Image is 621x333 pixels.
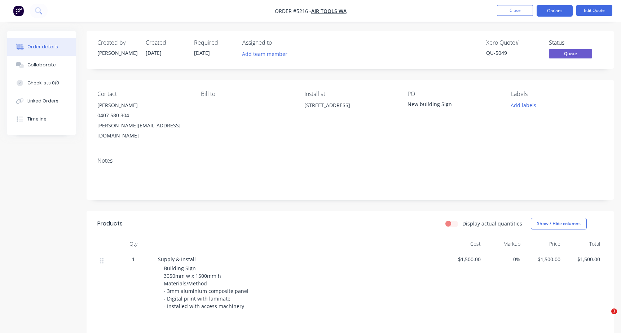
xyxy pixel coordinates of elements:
[576,5,612,16] button: Edit Quote
[484,237,524,251] div: Markup
[7,74,76,92] button: Checklists 0/0
[27,62,56,68] div: Collaborate
[566,255,600,263] span: $1,500.00
[486,39,540,46] div: Xero Quote #
[596,308,614,326] iframe: Intercom live chat
[97,219,123,228] div: Products
[242,39,314,46] div: Assigned to
[132,255,135,263] span: 1
[112,237,155,251] div: Qty
[194,39,234,46] div: Required
[238,49,291,59] button: Add team member
[507,100,540,110] button: Add labels
[201,91,293,97] div: Bill to
[526,255,560,263] span: $1,500.00
[563,237,603,251] div: Total
[511,91,603,97] div: Labels
[97,39,137,46] div: Created by
[97,121,189,141] div: [PERSON_NAME][EMAIL_ADDRESS][DOMAIN_NAME]
[146,39,185,46] div: Created
[13,5,24,16] img: Factory
[97,100,189,141] div: [PERSON_NAME]0407 580 304[PERSON_NAME][EMAIL_ADDRESS][DOMAIN_NAME]
[7,38,76,56] button: Order details
[408,100,498,110] div: New building Sign
[97,157,603,164] div: Notes
[7,92,76,110] button: Linked Orders
[486,49,540,57] div: QU-5049
[164,265,250,310] span: Building Sign 3050mm w x 1500mm h Materials/Method - 3mm aluminium composite panel - Digital prin...
[444,237,484,251] div: Cost
[27,116,47,122] div: Timeline
[408,91,499,97] div: PO
[97,91,189,97] div: Contact
[242,49,291,59] button: Add team member
[146,49,162,56] span: [DATE]
[537,5,573,17] button: Options
[27,44,58,50] div: Order details
[462,220,522,227] label: Display actual quantities
[549,39,603,46] div: Status
[194,49,210,56] span: [DATE]
[531,218,587,229] button: Show / Hide columns
[97,110,189,121] div: 0407 580 304
[611,308,617,314] span: 1
[497,5,533,16] button: Close
[304,100,396,123] div: [STREET_ADDRESS]
[275,8,311,14] span: Order #5216 -
[523,237,563,251] div: Price
[446,255,481,263] span: $1,500.00
[7,56,76,74] button: Collaborate
[27,98,58,104] div: Linked Orders
[97,100,189,110] div: [PERSON_NAME]
[486,255,521,263] span: 0%
[311,8,347,14] a: Air Tools WA
[304,91,396,97] div: Install at
[27,80,59,86] div: Checklists 0/0
[549,49,592,58] span: Quote
[97,49,137,57] div: [PERSON_NAME]
[158,256,196,263] span: Supply & Install
[304,100,396,110] div: [STREET_ADDRESS]
[7,110,76,128] button: Timeline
